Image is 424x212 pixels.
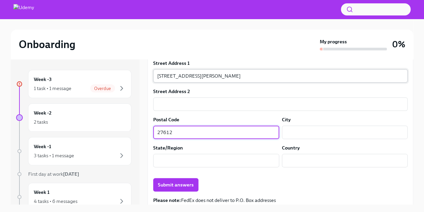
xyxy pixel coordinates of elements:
label: State/Region [153,144,183,151]
h6: Week -3 [34,76,52,83]
p: FedEx does not deliver to P.O. Box addresses [153,197,408,204]
strong: [DATE] [63,171,79,177]
div: 4 tasks • 6 messages [34,198,77,205]
button: Submit answers [153,178,198,192]
div: 1 task • 1 message [34,85,71,92]
a: Week -31 task • 1 messageOverdue [16,70,131,98]
h2: Onboarding [19,38,75,51]
img: Udemy [13,4,34,15]
strong: My progress [320,38,347,45]
label: Country [282,144,300,151]
div: 2 tasks [34,119,48,125]
a: Week -13 tasks • 1 message [16,137,131,165]
h6: Week 1 [34,188,50,196]
label: City [282,116,291,123]
strong: Please note: [153,197,181,203]
a: Week -22 tasks [16,103,131,132]
label: Street Address 1 [153,60,190,67]
label: Postal Code [153,116,179,123]
label: Street Address 2 [153,88,190,95]
h6: Week -2 [34,109,52,117]
a: First day at work[DATE] [16,171,131,177]
h3: 0% [392,38,405,50]
a: Week 14 tasks • 6 messages [16,183,131,211]
h6: Week -1 [34,143,51,150]
span: First day at work [28,171,79,177]
span: Overdue [90,86,115,91]
div: 3 tasks • 1 message [34,152,74,159]
span: Submit answers [158,181,194,188]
